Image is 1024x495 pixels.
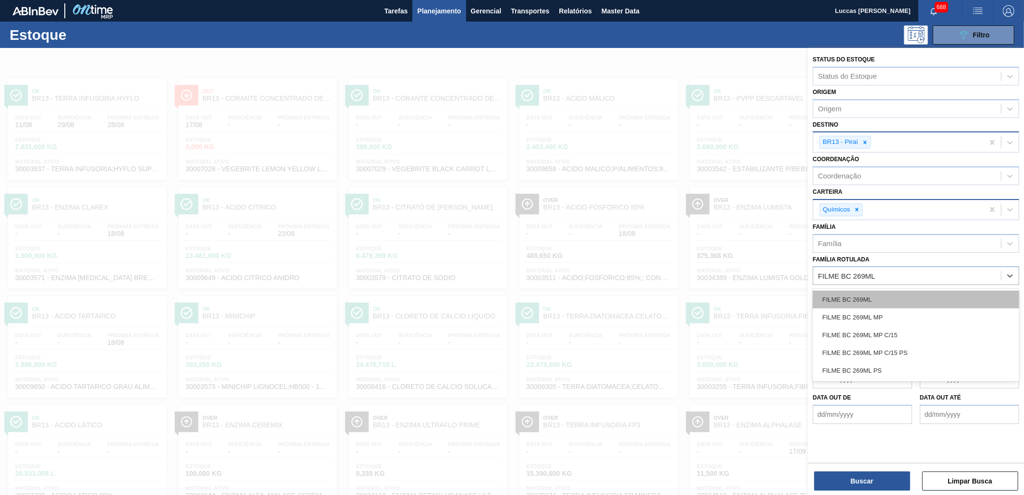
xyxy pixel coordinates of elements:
[813,156,859,163] label: Coordenação
[813,344,1019,362] div: FILME BC 269ML MP C/15 PS
[813,89,836,95] label: Origem
[813,362,1019,379] div: FILME BC 269ML PS
[818,239,842,247] div: Família
[972,5,984,17] img: userActions
[813,326,1019,344] div: FILME BC 269ML MP C/15
[920,405,1019,424] input: dd/mm/yyyy
[820,204,852,216] div: Químicos
[813,256,869,263] label: Família Rotulada
[818,105,842,113] div: Origem
[918,4,949,18] button: Notificações
[12,7,59,15] img: TNhmsLtSVTkK8tSr43FrP2fwEKptu5GPRR3wAAAABJRU5ErkJggg==
[471,5,502,17] span: Gerencial
[818,72,877,80] div: Status do Estoque
[904,25,928,45] div: Pogramando: nenhum usuário selecionado
[813,394,851,401] label: Data out de
[818,172,861,180] div: Coordenação
[813,189,843,195] label: Carteira
[511,5,549,17] span: Transportes
[820,136,860,148] div: BR13 - Piraí
[417,5,461,17] span: Planejamento
[935,2,948,12] span: 688
[602,5,639,17] span: Master Data
[813,308,1019,326] div: FILME BC 269ML MP
[813,405,912,424] input: dd/mm/yyyy
[813,56,875,63] label: Status do Estoque
[813,224,836,230] label: Família
[10,29,156,40] h1: Estoque
[813,291,1019,308] div: FILME BC 269ML
[813,288,861,295] label: Material ativo
[813,121,838,128] label: Destino
[973,31,990,39] span: Filtro
[385,5,408,17] span: Tarefas
[920,394,961,401] label: Data out até
[933,25,1014,45] button: Filtro
[559,5,591,17] span: Relatórios
[1003,5,1014,17] img: Logout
